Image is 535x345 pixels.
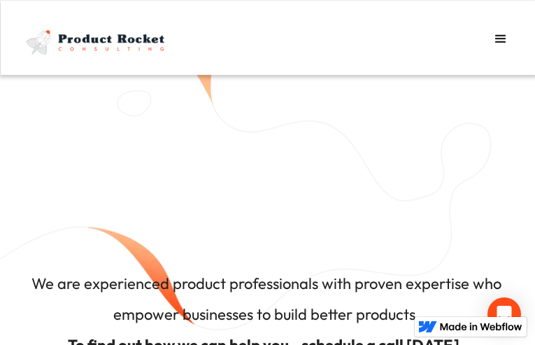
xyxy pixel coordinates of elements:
img: Product Rocket full light logo [22,18,172,61]
div: menu [480,18,522,60]
div: Open Intercom Messenger [487,297,521,331]
img: Made in Webflow [440,323,522,331]
h4: We are experienced product professionals with proven expertise who empower businesses to build be... [1,261,534,338]
a: home [15,18,172,61]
